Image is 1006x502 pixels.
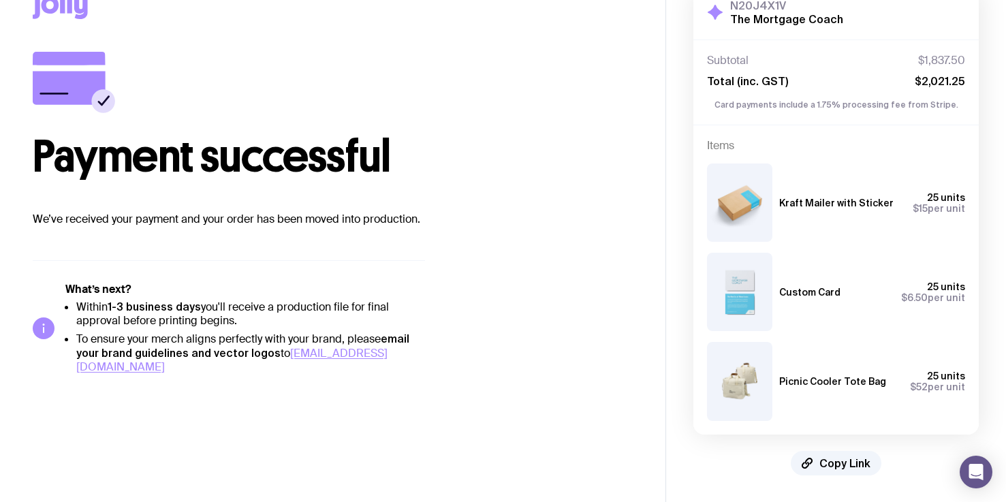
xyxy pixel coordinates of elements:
[76,300,425,328] li: Within you'll receive a production file for final approval before printing begins.
[927,371,965,381] span: 25 units
[65,283,425,296] h5: What’s next?
[779,376,886,387] h3: Picnic Cooler Tote Bag
[927,192,965,203] span: 25 units
[927,281,965,292] span: 25 units
[915,74,965,88] span: $2,021.25
[779,198,894,208] h3: Kraft Mailer with Sticker
[707,74,788,88] span: Total (inc. GST)
[918,54,965,67] span: $1,837.50
[33,211,633,228] p: We’ve received your payment and your order has been moved into production.
[910,381,928,392] span: $52
[707,139,965,153] h4: Items
[960,456,992,488] div: Open Intercom Messenger
[913,203,928,214] span: $15
[76,346,388,374] a: [EMAIL_ADDRESS][DOMAIN_NAME]
[913,203,965,214] span: per unit
[707,54,749,67] span: Subtotal
[33,135,633,178] h1: Payment successful
[730,12,843,26] h2: The Mortgage Coach
[791,451,881,475] button: Copy Link
[779,287,840,298] h3: Custom Card
[76,332,409,359] strong: email your brand guidelines and vector logos
[108,300,201,313] strong: 1-3 business days
[901,292,965,303] span: per unit
[819,456,870,470] span: Copy Link
[707,99,965,111] p: Card payments include a 1.75% processing fee from Stripe.
[910,381,965,392] span: per unit
[76,332,425,374] li: To ensure your merch aligns perfectly with your brand, please to
[901,292,928,303] span: $6.50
